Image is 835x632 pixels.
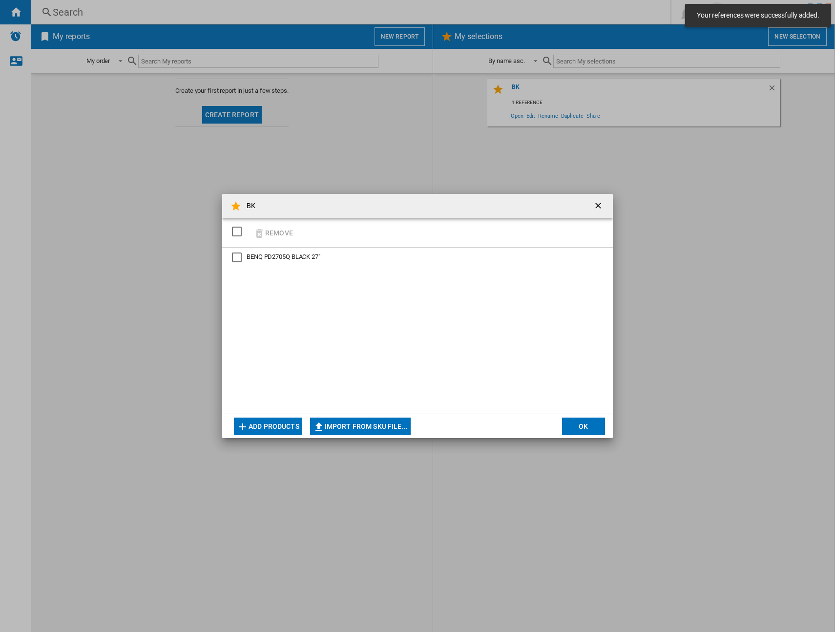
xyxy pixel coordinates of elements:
[589,196,609,216] button: getI18NText('BUTTONS.CLOSE_DIALOG')
[694,11,822,21] span: Your references were successfully added.
[310,418,411,435] button: Import from SKU file...
[593,201,605,212] ng-md-icon: getI18NText('BUTTONS.CLOSE_DIALOG')
[232,223,247,239] md-checkbox: SELECTIONS.EDITION_POPUP.SELECT_DESELECT
[562,418,605,435] button: OK
[242,201,255,211] h4: BK
[247,253,320,260] span: BENQ PD2705Q BLACK 27"
[232,253,603,262] md-checkbox: BENQ PD2705Q BLACK 27"
[234,418,302,435] button: Add products
[250,221,296,244] button: Remove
